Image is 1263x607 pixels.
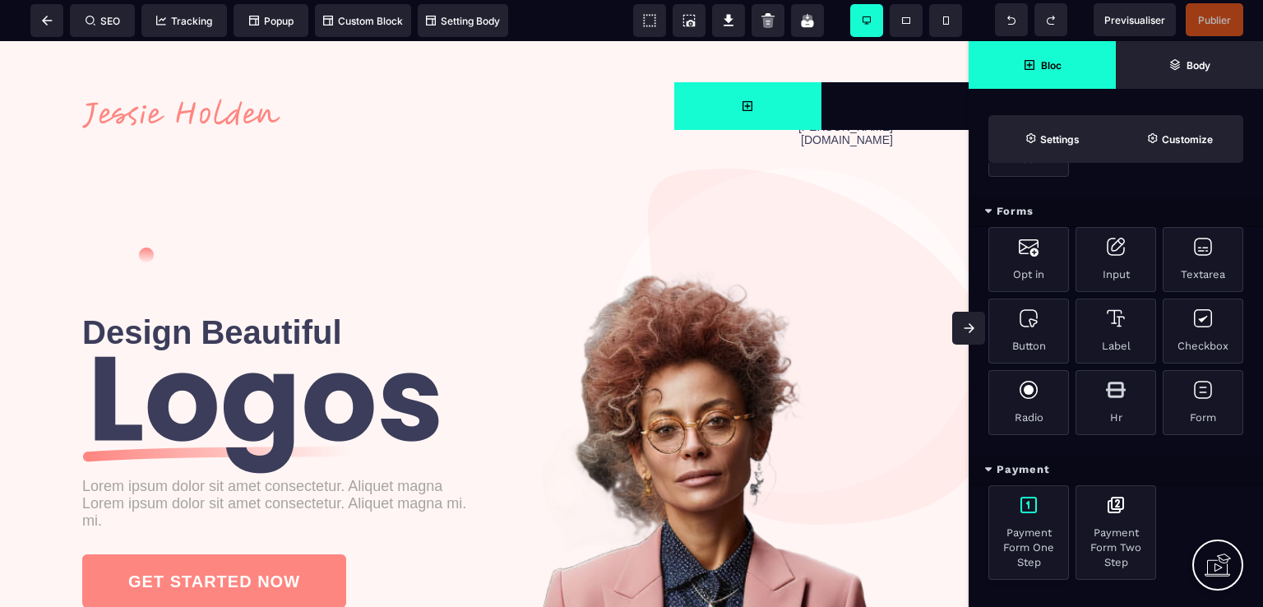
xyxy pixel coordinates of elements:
[988,485,1069,580] div: Payment Form One Step
[1076,227,1156,292] div: Input
[969,197,1263,227] div: Forms
[82,58,280,87] img: 7846bf60b50d1368bc4f2c111ceec227_logo.png
[323,15,403,27] span: Custom Block
[988,370,1069,435] div: Radio
[1041,59,1062,72] strong: Bloc
[86,15,120,27] span: SEO
[249,15,294,27] span: Popup
[1198,14,1231,26] span: Publier
[82,315,445,433] img: 05d724f234212e55da7924eda8ae7c21_Group_12.png
[1162,133,1213,146] strong: Customize
[82,513,346,567] button: GET STARTED NOW
[1187,59,1210,72] strong: Body
[1163,227,1243,292] div: Textarea
[1076,485,1156,580] div: Payment Form Two Step
[673,4,706,37] span: Screenshot
[674,41,821,89] span: Open Blocks
[1094,3,1176,36] span: Preview
[988,227,1069,292] div: Opt in
[1104,14,1165,26] span: Previsualiser
[988,299,1069,364] div: Button
[633,4,666,37] span: View components
[988,115,1116,163] span: Settings
[1040,133,1080,146] strong: Settings
[82,267,484,315] text: Design Beautiful
[156,15,212,27] span: Tracking
[82,433,484,493] text: Lorem ipsum dolor sit amet consectetur. Aliquet magna Lorem ipsum dolor sit amet consectetur. Ali...
[1116,115,1243,163] span: Open Style Manager
[1076,370,1156,435] div: Hr
[1163,299,1243,364] div: Checkbox
[1076,299,1156,364] div: Label
[1116,41,1263,89] span: Open Layer Manager
[969,41,1116,89] span: Open Blocks
[1163,370,1243,435] div: Form
[426,15,500,27] span: Setting Body
[969,455,1263,485] div: Payment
